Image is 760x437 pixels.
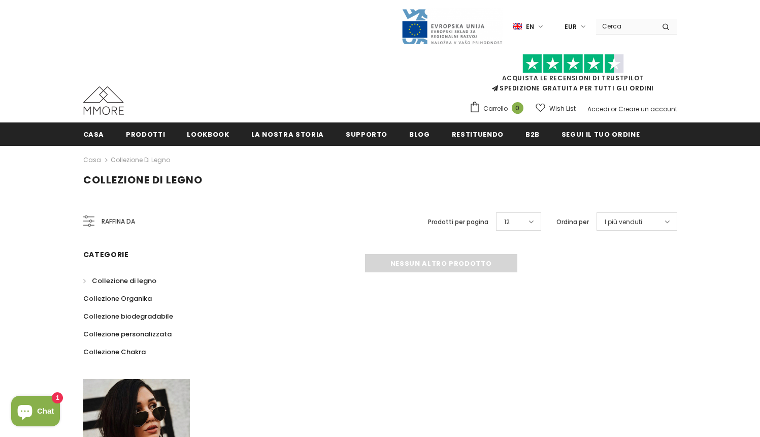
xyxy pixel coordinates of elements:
span: Lookbook [187,130,229,139]
span: Collezione Organika [83,294,152,303]
span: 12 [504,217,510,227]
span: I più venduti [605,217,642,227]
a: Restituendo [452,122,504,145]
a: Casa [83,122,105,145]
a: La nostra storia [251,122,324,145]
a: Blog [409,122,430,145]
img: Javni Razpis [401,8,503,45]
a: Wish List [536,100,576,117]
a: Javni Razpis [401,22,503,30]
span: supporto [346,130,387,139]
span: Wish List [549,104,576,114]
a: Collezione di legno [111,155,170,164]
a: Collezione personalizzata [83,325,172,343]
span: Blog [409,130,430,139]
span: Raffina da [102,216,135,227]
a: B2B [525,122,540,145]
span: EUR [565,22,577,32]
span: Categorie [83,249,129,260]
label: Ordina per [556,217,589,227]
span: Collezione Chakra [83,347,146,357]
span: 0 [512,102,523,114]
a: Prodotti [126,122,165,145]
a: Segui il tuo ordine [561,122,640,145]
a: supporto [346,122,387,145]
a: Collezione Chakra [83,343,146,361]
a: Creare un account [618,105,677,113]
span: Restituendo [452,130,504,139]
span: Collezione personalizzata [83,329,172,339]
a: Carrello 0 [469,101,528,116]
img: Casi MMORE [83,86,124,115]
a: Collezione biodegradabile [83,307,173,325]
span: Casa [83,130,105,139]
span: Carrello [483,104,508,114]
a: Collezione di legno [83,272,156,290]
span: B2B [525,130,540,139]
img: i-lang-1.png [513,22,522,31]
a: Acquista le recensioni di TrustPilot [502,74,644,82]
input: Search Site [596,19,654,34]
span: Prodotti [126,130,165,139]
span: SPEDIZIONE GRATUITA PER TUTTI GLI ORDINI [469,58,677,92]
img: Fidati di Pilot Stars [522,54,624,74]
span: en [526,22,534,32]
a: Accedi [587,105,609,113]
span: or [611,105,617,113]
span: Collezione di legno [92,276,156,286]
span: Segui il tuo ordine [561,130,640,139]
span: La nostra storia [251,130,324,139]
span: Collezione biodegradabile [83,311,173,321]
a: Lookbook [187,122,229,145]
label: Prodotti per pagina [428,217,488,227]
span: Collezione di legno [83,173,203,187]
a: Casa [83,154,101,166]
a: Collezione Organika [83,290,152,307]
inbox-online-store-chat: Shopify online store chat [8,396,63,429]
